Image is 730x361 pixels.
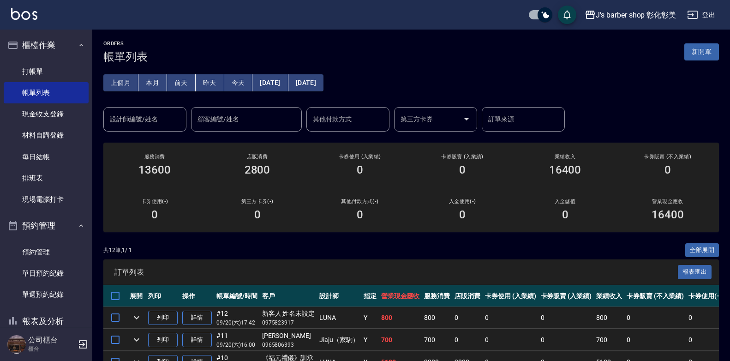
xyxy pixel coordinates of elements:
[652,208,684,221] h3: 16400
[252,74,288,91] button: [DATE]
[167,74,196,91] button: 前天
[379,307,422,329] td: 800
[549,163,581,176] h3: 16400
[180,285,214,307] th: 操作
[148,333,178,347] button: 列印
[357,208,363,221] h3: 0
[459,112,474,126] button: Open
[260,285,317,307] th: 客戶
[182,333,212,347] a: 詳情
[483,329,539,351] td: 0
[4,61,89,82] a: 打帳單
[422,285,452,307] th: 服務消費
[262,331,315,341] div: [PERSON_NAME]
[483,285,539,307] th: 卡券使用 (入業績)
[7,335,26,354] img: Person
[379,285,422,307] th: 營業現金應收
[317,285,361,307] th: 設計師
[245,163,270,176] h3: 2800
[214,307,260,329] td: #12
[103,246,132,254] p: 共 12 筆, 1 / 1
[262,341,315,349] p: 0965806393
[28,336,75,345] h5: 公司櫃台
[685,243,719,258] button: 全部展開
[459,208,466,221] h3: 0
[539,285,594,307] th: 卡券販賣 (入業績)
[4,284,89,305] a: 單週預約紀錄
[214,285,260,307] th: 帳單編號/時間
[103,50,148,63] h3: 帳單列表
[288,74,323,91] button: [DATE]
[114,154,195,160] h3: 服務消費
[28,345,75,353] p: 櫃台
[628,199,708,205] h2: 營業現金應收
[4,103,89,125] a: 現金收支登錄
[11,8,37,20] img: Logo
[678,267,712,276] a: 報表匯出
[130,311,144,325] button: expand row
[624,329,686,351] td: 0
[422,199,503,205] h2: 入金使用(-)
[684,47,719,56] a: 新開單
[459,163,466,176] h3: 0
[594,307,624,329] td: 800
[148,311,178,325] button: 列印
[317,307,361,329] td: LUNA
[127,285,146,307] th: 展開
[196,74,224,91] button: 昨天
[217,199,297,205] h2: 第三方卡券(-)
[4,33,89,57] button: 櫃檯作業
[562,208,568,221] h3: 0
[452,285,483,307] th: 店販消費
[217,154,297,160] h2: 店販消費
[539,329,594,351] td: 0
[103,41,148,47] h2: ORDERS
[686,329,724,351] td: 0
[138,163,171,176] h3: 13600
[130,333,144,347] button: expand row
[581,6,680,24] button: J’s barber shop 彰化彰美
[317,329,361,351] td: Jiaju（家駒）
[684,43,719,60] button: 新開單
[594,285,624,307] th: 業績收入
[624,307,686,329] td: 0
[539,307,594,329] td: 0
[594,329,624,351] td: 700
[357,163,363,176] h3: 0
[216,341,257,349] p: 09/20 (六) 16:00
[686,285,724,307] th: 卡券使用(-)
[483,307,539,329] td: 0
[4,263,89,284] a: 單日預約紀錄
[224,74,253,91] button: 今天
[624,285,686,307] th: 卡券販賣 (不入業績)
[320,154,400,160] h2: 卡券使用 (入業績)
[320,199,400,205] h2: 其他付款方式(-)
[4,168,89,189] a: 排班表
[4,309,89,333] button: 報表及分析
[361,329,379,351] td: Y
[4,146,89,168] a: 每日結帳
[138,74,167,91] button: 本月
[596,9,676,21] div: J’s barber shop 彰化彰美
[558,6,576,24] button: save
[664,163,671,176] h3: 0
[422,307,452,329] td: 800
[422,154,503,160] h2: 卡券販賣 (入業績)
[678,265,712,279] button: 報表匯出
[4,82,89,103] a: 帳單列表
[262,319,315,327] p: 0975823917
[422,329,452,351] td: 700
[361,285,379,307] th: 指定
[452,329,483,351] td: 0
[4,241,89,263] a: 預約管理
[4,189,89,210] a: 現場電腦打卡
[379,329,422,351] td: 700
[262,309,315,319] div: 新客人 姓名未設定
[151,208,158,221] h3: 0
[254,208,261,221] h3: 0
[452,307,483,329] td: 0
[4,214,89,238] button: 預約管理
[525,199,605,205] h2: 入金儲值
[214,329,260,351] td: #11
[216,319,257,327] p: 09/20 (六) 17:42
